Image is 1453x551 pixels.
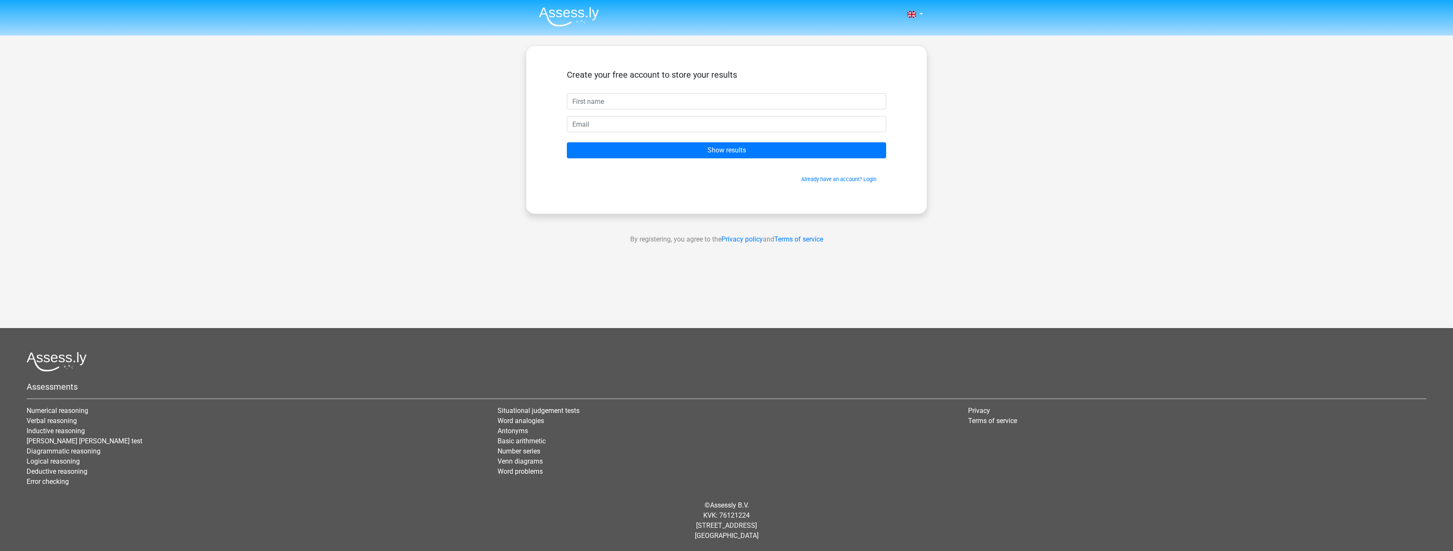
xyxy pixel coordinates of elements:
h5: Create your free account to store your results [567,70,886,80]
a: Number series [498,447,540,455]
a: Diagrammatic reasoning [27,447,101,455]
a: Privacy policy [721,235,763,243]
a: Already have an account? Login [801,176,876,182]
a: Venn diagrams [498,457,543,465]
a: [PERSON_NAME] [PERSON_NAME] test [27,437,142,445]
a: Deductive reasoning [27,467,87,475]
a: Terms of service [968,417,1017,425]
a: Verbal reasoning [27,417,77,425]
a: Antonyms [498,427,528,435]
a: Privacy [968,407,990,415]
input: First name [567,93,886,109]
a: Assessly B.V. [710,501,749,509]
a: Situational judgement tests [498,407,580,415]
a: Basic arithmetic [498,437,546,445]
a: Numerical reasoning [27,407,88,415]
a: Logical reasoning [27,457,80,465]
input: Show results [567,142,886,158]
a: Word problems [498,467,543,475]
img: Assessly [539,7,599,27]
a: Terms of service [774,235,823,243]
input: Email [567,116,886,132]
a: Word analogies [498,417,544,425]
h5: Assessments [27,382,1426,392]
div: © KVK: 76121224 [STREET_ADDRESS] [GEOGRAPHIC_DATA] [20,494,1433,548]
img: Assessly logo [27,352,87,372]
a: Inductive reasoning [27,427,85,435]
a: Error checking [27,478,69,486]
